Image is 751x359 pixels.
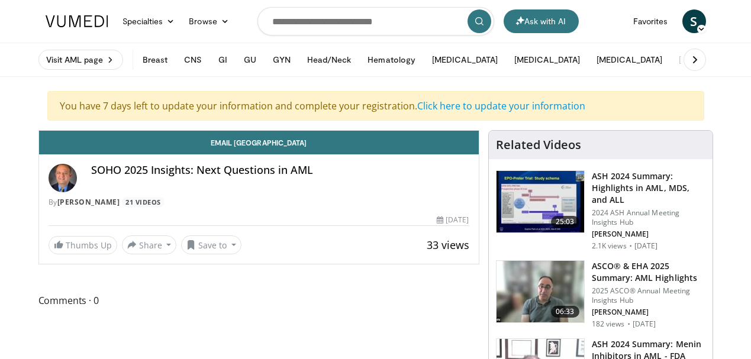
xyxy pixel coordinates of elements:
img: 09e014a9-d433-4d89-b240-0b9e019fa8dc.150x105_q85_crop-smart_upscale.jpg [497,171,584,232]
button: [MEDICAL_DATA] [507,48,587,72]
p: 2024 ASH Annual Meeting Insights Hub [592,208,705,227]
button: [MEDICAL_DATA] [589,48,669,72]
img: Avatar [49,164,77,192]
a: Favorites [626,9,675,33]
p: 2.1K views [592,241,627,251]
button: CNS [177,48,209,72]
div: You have 7 days left to update your information and complete your registration. [47,91,704,121]
button: Ask with AI [504,9,579,33]
a: Specialties [115,9,182,33]
a: S [682,9,706,33]
button: GU [237,48,263,72]
button: GYN [266,48,297,72]
div: · [627,319,630,329]
div: By [49,197,469,208]
a: Click here to update your information [417,99,585,112]
h3: ASCO® & EHA 2025 Summary: AML Highlights [592,260,705,284]
div: [DATE] [437,215,469,225]
img: VuMedi Logo [46,15,108,27]
button: Share [122,235,177,254]
span: Comments 0 [38,293,479,308]
div: · [629,241,632,251]
p: [PERSON_NAME] [592,308,705,317]
a: Thumbs Up [49,236,117,254]
button: Head/Neck [300,48,359,72]
p: [DATE] [634,241,658,251]
button: Hematology [360,48,423,72]
p: [DATE] [633,319,656,329]
span: 06:33 [551,306,579,318]
img: 1e7f9e8e-072e-43de-9e46-c0f1e1bd364e.150x105_q85_crop-smart_upscale.jpg [497,261,584,322]
span: 33 views [427,238,469,252]
p: 182 views [592,319,625,329]
a: [PERSON_NAME] [57,197,120,207]
h4: Related Videos [496,138,581,152]
a: Visit AML page [38,50,123,70]
button: Save to [181,235,241,254]
button: GI [211,48,234,72]
button: [MEDICAL_DATA] [425,48,505,72]
p: [PERSON_NAME] [592,229,705,239]
h4: SOHO 2025 Insights: Next Questions in AML [91,164,469,177]
h3: ASH 2024 Summary: Highlights in AML, MDS, and ALL [592,170,705,206]
span: 25:03 [551,216,579,228]
a: 06:33 ASCO® & EHA 2025 Summary: AML Highlights 2025 ASCO® Annual Meeting Insights Hub [PERSON_NAM... [496,260,705,329]
a: Email [GEOGRAPHIC_DATA] [39,131,479,154]
a: 21 Videos [122,197,165,207]
input: Search topics, interventions [257,7,494,35]
button: Breast [136,48,175,72]
p: 2025 ASCO® Annual Meeting Insights Hub [592,286,705,305]
a: Browse [182,9,236,33]
a: 25:03 ASH 2024 Summary: Highlights in AML, MDS, and ALL 2024 ASH Annual Meeting Insights Hub [PER... [496,170,705,251]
